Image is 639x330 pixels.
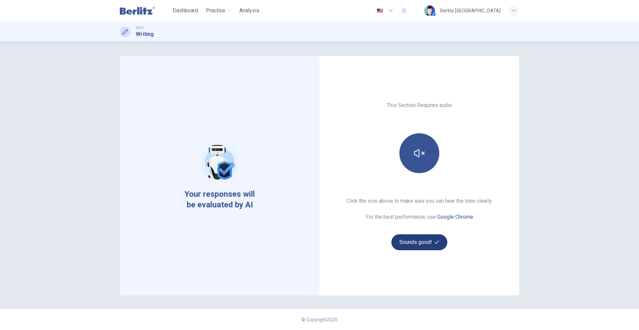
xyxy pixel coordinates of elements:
[206,7,225,15] span: Practice
[237,5,262,17] button: Analysis
[387,101,452,109] h6: This Section Requires audio
[239,7,259,15] span: Analysis
[366,213,473,221] h6: For the best performance, use
[376,8,384,13] img: en
[179,189,260,210] span: Your responses will be evaluated by AI
[391,234,447,250] button: Sounds good!
[440,7,501,15] div: Berlitz [GEOGRAPHIC_DATA]
[346,197,493,205] h6: Click the icon above to make sure you can hear the tone clearly.
[136,30,154,38] h1: Writing
[120,4,170,17] a: Berlitz Latam logo
[302,317,337,322] span: © Copyright 2025
[170,5,201,17] button: Dashboard
[173,7,198,15] span: Dashboard
[120,4,155,17] img: Berlitz Latam logo
[136,26,143,30] span: IELTS
[437,214,473,220] a: Google Chrome
[203,5,234,17] button: Practice
[198,141,241,183] img: robot icon
[424,5,435,16] img: Profile picture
